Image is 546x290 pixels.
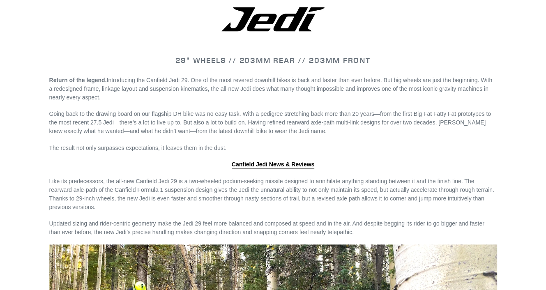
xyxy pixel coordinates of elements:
p: Updated sizing and rider-centric geometry make the Jedi 29 feel more balanced and composed at spe... [49,219,497,237]
p: Like its predecessors, the all-new Canfield Jedi 29 is a two-wheeled podium-seeking missile desig... [49,177,497,212]
p: Introducing the Canfield Jedi 29. One of the most revered downhill bikes is back and faster than ... [49,76,497,102]
b: 29" WHEELS // 203mm REAR // 203mm FRONT [175,55,370,65]
p: The result not only surpasses expectations, it leaves them in the dust. [49,144,497,152]
p: Going back to the drawing board on our flagship DH bike was no easy task. With a pedigree stretch... [49,110,497,136]
a: Canfield Jedi News & Reviews [232,161,315,168]
b: Return of the legend. [49,77,107,83]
